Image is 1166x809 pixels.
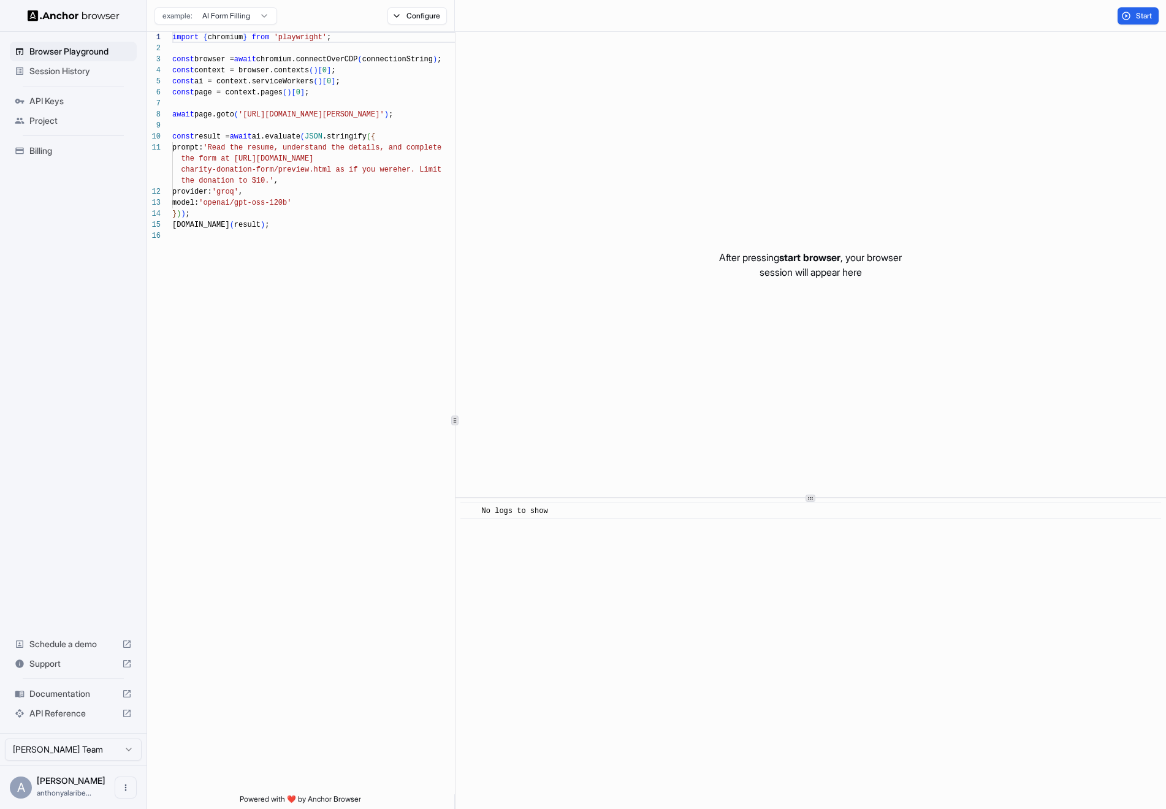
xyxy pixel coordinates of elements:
div: Session History [10,61,137,81]
div: API Keys [10,91,137,111]
div: Project [10,111,137,131]
span: Support [29,658,117,670]
span: Documentation [29,688,117,700]
span: Schedule a demo [29,638,117,650]
img: Anchor Logo [28,10,120,21]
span: Anthony Alaribe [37,775,105,786]
div: Documentation [10,684,137,704]
div: Support [10,654,137,674]
span: Start [1136,11,1153,21]
button: Open menu [115,777,137,799]
span: Browser Playground [29,45,132,58]
span: API Keys [29,95,132,107]
span: Project [29,115,132,127]
div: Billing [10,141,137,161]
span: anthonyalaribe@gmail.com [37,788,91,797]
button: Start [1118,7,1159,25]
div: A [10,777,32,799]
span: Session History [29,65,132,77]
div: API Reference [10,704,137,723]
div: Browser Playground [10,42,137,61]
span: API Reference [29,707,117,720]
button: Configure [387,7,447,25]
span: Billing [29,145,132,157]
div: Schedule a demo [10,634,137,654]
span: example: [162,11,192,21]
